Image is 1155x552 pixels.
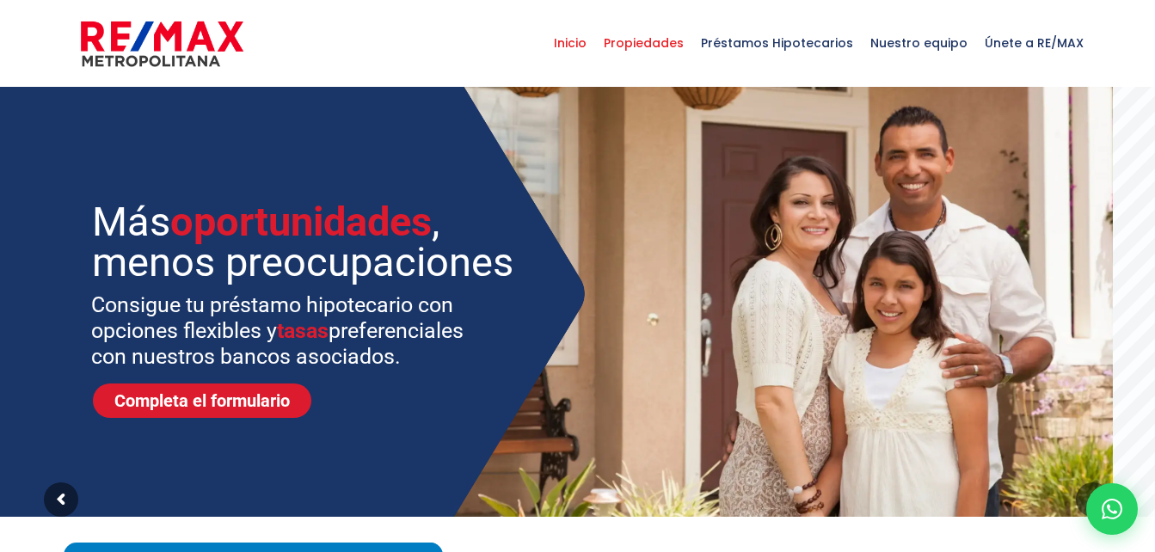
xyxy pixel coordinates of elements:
[93,383,311,418] a: Completa el formulario
[545,17,595,69] span: Inicio
[277,318,329,343] span: tasas
[692,17,862,69] span: Préstamos Hipotecarios
[595,17,692,69] span: Propiedades
[81,18,243,70] img: remax-metropolitana-logo
[170,198,432,245] span: oportunidades
[91,292,486,370] sr7-txt: Consigue tu préstamo hipotecario con opciones flexibles y preferenciales con nuestros bancos asoc...
[92,201,520,282] sr7-txt: Más , menos preocupaciones
[862,17,976,69] span: Nuestro equipo
[976,17,1092,69] span: Únete a RE/MAX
